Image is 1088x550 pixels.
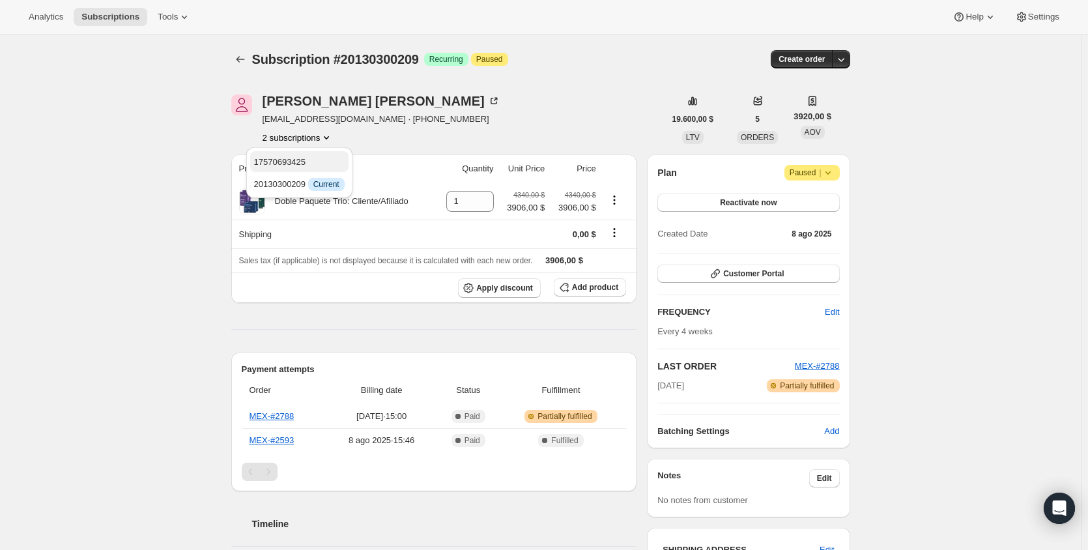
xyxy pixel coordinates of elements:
[254,157,306,167] span: 17570693425
[604,225,625,240] button: Shipping actions
[231,154,435,183] th: Product
[81,12,139,22] span: Subscriptions
[657,469,809,487] h3: Notes
[657,265,839,283] button: Customer Portal
[792,229,831,239] span: 8 ago 2025
[795,361,840,371] a: MEX-#2788
[239,256,533,265] span: Sales tax (if applicable) is not displayed because it is calculated with each new order.
[817,473,832,484] span: Edit
[657,379,684,392] span: [DATE]
[572,282,618,293] span: Add product
[672,114,713,124] span: 19.600,00 $
[330,384,433,397] span: Billing date
[771,50,833,68] button: Create order
[263,94,500,108] div: [PERSON_NAME] [PERSON_NAME]
[465,435,480,446] span: Paid
[779,54,825,65] span: Create order
[231,220,435,248] th: Shipping
[250,173,349,194] button: 20130300209 InformaciónCurrent
[313,179,339,190] span: Current
[825,306,839,319] span: Edit
[816,421,847,442] button: Add
[966,12,983,22] span: Help
[755,114,760,124] span: 5
[723,268,784,279] span: Customer Portal
[242,376,326,405] th: Order
[231,50,250,68] button: Subscriptions
[565,191,596,199] small: 4340,00 $
[239,188,265,214] img: product img
[150,8,199,26] button: Tools
[657,227,708,240] span: Created Date
[458,278,541,298] button: Apply discount
[824,425,839,438] span: Add
[747,110,767,128] button: 5
[1007,8,1067,26] button: Settings
[819,167,821,178] span: |
[720,197,777,208] span: Reactivate now
[741,133,774,142] span: ORDERS
[504,384,618,397] span: Fulfillment
[795,360,840,373] button: MEX-#2788
[507,201,545,214] span: 3906,00 $
[231,94,252,115] span: Ofelina Ortiz pineda
[29,12,63,22] span: Analytics
[657,326,713,336] span: Every 4 weeks
[74,8,147,26] button: Subscriptions
[657,166,677,179] h2: Plan
[604,193,625,207] button: Product actions
[537,411,592,422] span: Partially fulfilled
[1028,12,1059,22] span: Settings
[817,302,847,323] button: Edit
[252,52,419,66] span: Subscription #20130300209
[686,133,700,142] span: LTV
[657,194,839,212] button: Reactivate now
[657,306,825,319] h2: FREQUENCY
[657,495,748,505] span: No notes from customer
[554,278,626,297] button: Add product
[784,225,839,243] button: 8 ago 2025
[252,517,637,530] h2: Timeline
[254,179,345,189] span: 20130300209
[790,166,835,179] span: Paused
[465,411,480,422] span: Paid
[250,411,294,421] a: MEX-#2788
[263,131,334,144] button: Product actions
[513,191,545,199] small: 4340,00 $
[441,384,496,397] span: Status
[945,8,1004,26] button: Help
[549,154,600,183] th: Price
[242,363,627,376] h2: Payment attempts
[657,360,795,373] h2: LAST ORDER
[242,463,627,481] nav: Paginación
[780,381,834,391] span: Partially fulfilled
[158,12,178,22] span: Tools
[794,110,831,123] span: 3920,00 $
[498,154,549,183] th: Unit Price
[545,255,583,265] span: 3906,00 $
[657,425,824,438] h6: Batching Settings
[1044,493,1075,524] div: Open Intercom Messenger
[330,434,433,447] span: 8 ago 2025 · 15:46
[21,8,71,26] button: Analytics
[330,410,433,423] span: [DATE] · 15:00
[476,283,533,293] span: Apply discount
[573,229,596,239] span: 0,00 $
[552,201,596,214] span: 3906,00 $
[551,435,578,446] span: Fulfilled
[250,435,294,445] a: MEX-#2593
[665,110,721,128] button: 19.600,00 $
[429,54,463,65] span: Recurring
[809,469,840,487] button: Edit
[435,154,498,183] th: Quantity
[263,113,500,126] span: [EMAIL_ADDRESS][DOMAIN_NAME] · [PHONE_NUMBER]
[805,128,821,137] span: AOV
[476,54,503,65] span: Paused
[250,151,349,172] button: 17570693425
